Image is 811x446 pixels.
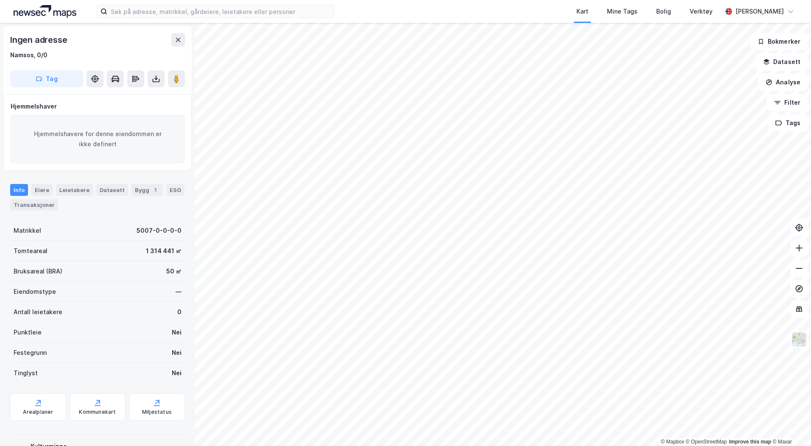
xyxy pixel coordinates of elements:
div: Mine Tags [607,6,638,17]
div: Eiere [31,184,53,196]
button: Tag [10,70,83,87]
div: Antall leietakere [14,307,62,317]
a: OpenStreetMap [686,439,727,445]
div: Kontrollprogram for chat [769,405,811,446]
div: Festegrunn [14,348,47,358]
div: Transaksjoner [10,199,58,210]
button: Datasett [756,53,808,70]
button: Bokmerker [750,33,808,50]
div: Arealplaner [23,409,53,415]
div: Eiendomstype [14,287,56,297]
div: 0 [177,307,182,317]
div: Hjemmelshavere for denne eiendommen er ikke definert [11,115,185,163]
div: Nei [172,348,182,358]
div: Verktøy [690,6,713,17]
div: Leietakere [56,184,93,196]
button: Tags [768,114,808,131]
div: Bolig [656,6,671,17]
div: Datasett [96,184,128,196]
div: Matrikkel [14,226,41,236]
div: Bygg [131,184,163,196]
div: Bruksareal (BRA) [14,266,62,276]
div: Kart [576,6,588,17]
div: ESG [166,184,185,196]
iframe: Chat Widget [769,405,811,446]
div: Nei [172,368,182,378]
div: Namsos, 0/0 [10,50,48,60]
img: logo.a4113a55bc3d86da70a041830d287a7e.svg [14,5,76,18]
div: Info [10,184,28,196]
button: Filter [767,94,808,111]
button: Analyse [758,74,808,91]
div: 1 [151,186,159,194]
div: Hjemmelshaver [11,101,185,111]
input: Søk på adresse, matrikkel, gårdeiere, leietakere eller personer [107,5,334,18]
div: Nei [172,327,182,337]
div: Ingen adresse [10,33,69,47]
div: Punktleie [14,327,42,337]
div: Miljøstatus [142,409,172,415]
div: Tinglyst [14,368,38,378]
div: [PERSON_NAME] [735,6,784,17]
a: Improve this map [729,439,771,445]
div: Kommunekart [79,409,116,415]
div: — [176,287,182,297]
div: 1 314 441 ㎡ [146,246,182,256]
div: 50 ㎡ [166,266,182,276]
a: Mapbox [661,439,684,445]
img: Z [791,332,807,348]
div: 5007-0-0-0-0 [137,226,182,236]
div: Tomteareal [14,246,48,256]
